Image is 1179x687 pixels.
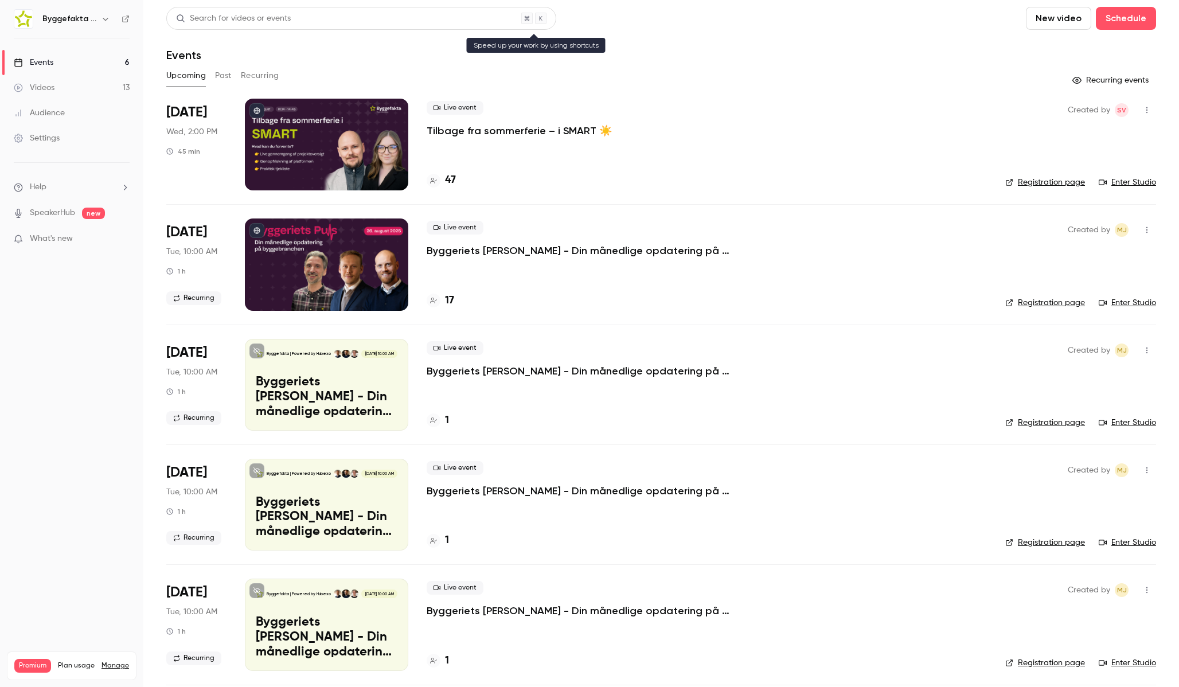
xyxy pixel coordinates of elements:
p: Byggeriets [PERSON_NAME] - Din månedlige opdatering på byggebranchen [256,375,397,419]
span: Live event [427,101,483,115]
a: Registration page [1005,177,1085,188]
li: help-dropdown-opener [14,181,130,193]
span: [DATE] 10:00 AM [361,590,397,598]
div: Sep 30 Tue, 10:00 AM (Europe/Copenhagen) [166,339,227,431]
span: Live event [427,341,483,355]
h4: 47 [445,173,456,188]
img: Lasse Lundqvist [334,350,342,358]
img: Byggefakta | Powered by Hubexo [14,10,33,28]
p: Byggefakta | Powered by Hubexo [267,351,331,357]
a: Registration page [1005,417,1085,428]
div: Audience [14,107,65,119]
div: 1 h [166,627,186,636]
div: 1 h [166,387,186,396]
a: Enter Studio [1099,297,1156,309]
span: Live event [427,581,483,595]
span: MJ [1117,343,1127,357]
span: Help [30,181,46,193]
h4: 1 [445,653,449,669]
p: Byggefakta | Powered by Hubexo [267,471,331,477]
img: Lasse Lundqvist [334,470,342,478]
span: Created by [1068,463,1110,477]
img: Rasmus Schulian [350,350,358,358]
span: new [82,208,105,219]
span: Recurring [166,411,221,425]
img: Rasmus Schulian [350,470,358,478]
span: [DATE] [166,343,207,362]
a: 17 [427,293,454,309]
a: SpeakerHub [30,207,75,219]
p: Byggefakta | Powered by Hubexo [267,591,331,597]
span: [DATE] [166,583,207,602]
a: Manage [101,661,129,670]
h6: Byggefakta | Powered by Hubexo [42,13,96,25]
a: Registration page [1005,297,1085,309]
p: Byggeriets [PERSON_NAME] - Din månedlige opdatering på byggebranchen [256,495,397,540]
div: Events [14,57,53,68]
div: 1 h [166,267,186,276]
span: Recurring [166,531,221,545]
a: Registration page [1005,657,1085,669]
span: Tue, 10:00 AM [166,246,217,257]
h1: Events [166,48,201,62]
button: Upcoming [166,67,206,85]
span: Live event [427,221,483,235]
span: Tue, 10:00 AM [166,606,217,618]
div: Oct 28 Tue, 10:00 AM (Europe/Copenhagen) [166,459,227,551]
a: Enter Studio [1099,657,1156,669]
span: Plan usage [58,661,95,670]
a: Enter Studio [1099,177,1156,188]
a: Byggeriets [PERSON_NAME] - Din månedlige opdatering på byggebranchen [427,364,771,378]
span: SV [1117,103,1126,117]
a: Byggeriets Puls - Din månedlige opdatering på byggebranchenByggefakta | Powered by HubexoRasmus S... [245,339,408,431]
a: Byggeriets [PERSON_NAME] - Din månedlige opdatering på byggebranchen [427,484,771,498]
span: Tue, 10:00 AM [166,486,217,498]
a: Byggeriets Puls - Din månedlige opdatering på byggebranchenByggefakta | Powered by HubexoRasmus S... [245,459,408,551]
span: [DATE] 10:00 AM [361,350,397,358]
div: 1 h [166,507,186,516]
span: Mads Toft Jensen [1115,583,1129,597]
span: MJ [1117,463,1127,477]
a: 47 [427,173,456,188]
span: [DATE] [166,103,207,122]
h4: 17 [445,293,454,309]
span: Created by [1068,583,1110,597]
span: Premium [14,659,51,673]
span: [DATE] [166,223,207,241]
div: 45 min [166,147,200,156]
span: Live event [427,461,483,475]
a: Registration page [1005,537,1085,548]
img: Thomas Simonsen [342,470,350,478]
a: Byggeriets [PERSON_NAME] - Din månedlige opdatering på byggebranchen [427,244,771,257]
img: Lasse Lundqvist [334,590,342,598]
div: Search for videos or events [176,13,291,25]
button: New video [1026,7,1091,30]
img: Rasmus Schulian [350,590,358,598]
button: Recurring events [1067,71,1156,89]
img: Thomas Simonsen [342,350,350,358]
span: Recurring [166,291,221,305]
div: Aug 26 Tue, 10:00 AM (Europe/Copenhagen) [166,218,227,310]
span: Wed, 2:00 PM [166,126,217,138]
span: Tue, 10:00 AM [166,366,217,378]
h4: 1 [445,413,449,428]
span: Recurring [166,651,221,665]
button: Recurring [241,67,279,85]
h4: 1 [445,533,449,548]
a: Tilbage fra sommerferie – i SMART ☀️ [427,124,612,138]
span: Created by [1068,343,1110,357]
div: Videos [14,82,54,93]
a: Byggeriets [PERSON_NAME] - Din månedlige opdatering på byggebranchen [427,604,771,618]
span: Mads Toft Jensen [1115,343,1129,357]
a: 1 [427,533,449,548]
div: Settings [14,132,60,144]
a: Byggeriets Puls - Din månedlige opdatering på byggebranchenByggefakta | Powered by HubexoRasmus S... [245,579,408,670]
span: Mads Toft Jensen [1115,463,1129,477]
span: [DATE] [166,463,207,482]
a: 1 [427,653,449,669]
a: Enter Studio [1099,537,1156,548]
span: Simon Vollmer [1115,103,1129,117]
